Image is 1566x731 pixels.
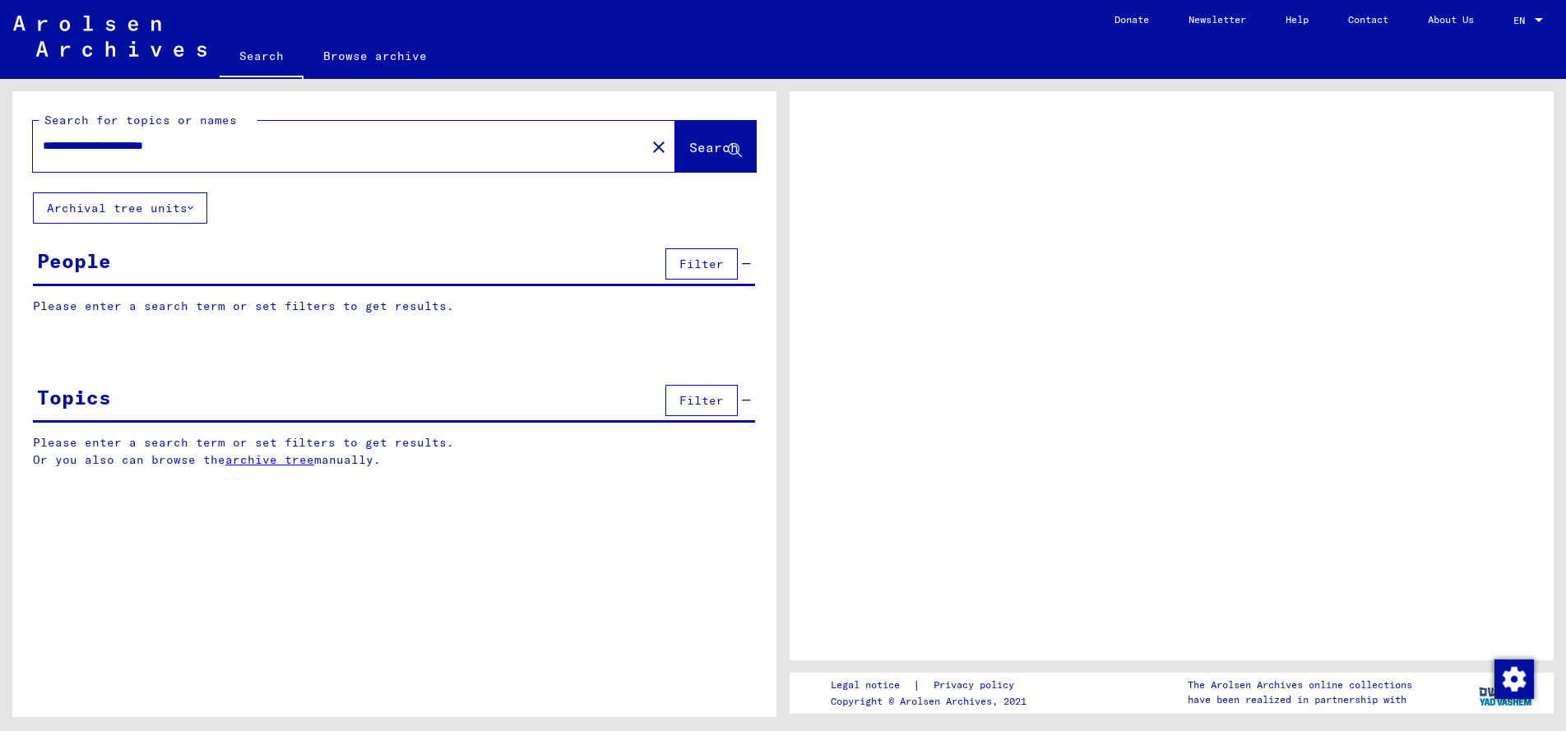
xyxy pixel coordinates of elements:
[13,16,206,57] img: Arolsen_neg.svg
[665,248,738,280] button: Filter
[225,452,314,467] a: archive tree
[1188,692,1412,707] p: have been realized in partnership with
[689,139,739,155] span: Search
[679,257,724,271] span: Filter
[37,382,111,412] div: Topics
[1188,678,1412,692] p: The Arolsen Archives online collections
[44,113,237,127] mat-label: Search for topics or names
[220,36,303,79] a: Search
[831,694,1034,709] p: Copyright © Arolsen Archives, 2021
[33,192,207,224] button: Archival tree units
[679,393,724,408] span: Filter
[831,677,1034,694] div: |
[675,121,756,172] button: Search
[303,36,447,76] a: Browse archive
[642,130,675,163] button: Clear
[33,298,755,315] p: Please enter a search term or set filters to get results.
[1513,15,1531,26] span: EN
[920,677,1034,694] a: Privacy policy
[33,434,756,469] p: Please enter a search term or set filters to get results. Or you also can browse the manually.
[831,677,913,694] a: Legal notice
[37,246,111,275] div: People
[1476,672,1537,713] img: yv_logo.png
[665,385,738,416] button: Filter
[1494,659,1534,699] img: Change consent
[649,137,669,157] mat-icon: close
